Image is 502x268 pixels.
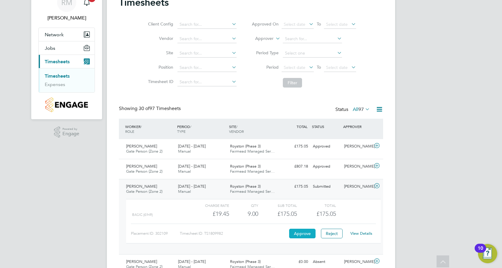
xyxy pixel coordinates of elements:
[326,22,348,27] span: Select date
[146,21,173,27] label: Client Config
[310,162,342,171] div: Approved
[350,231,372,236] a: View Details
[342,121,373,132] div: APPROVER
[126,169,162,174] span: Gate Person (Zone 2)
[310,182,342,192] div: Submitted
[126,259,157,264] span: [PERSON_NAME]
[310,257,342,267] div: Absent
[38,97,95,112] a: Go to home page
[177,129,186,134] span: TYPE
[177,20,237,29] input: Search for...
[246,36,274,42] label: Approver
[229,129,244,134] span: VENDOR
[342,141,373,151] div: [PERSON_NAME]
[190,202,229,209] div: Charge rate
[342,182,373,192] div: [PERSON_NAME]
[39,41,95,55] button: Jobs
[310,121,342,132] div: STATUS
[230,149,275,154] span: Fairmead Managed Ser…
[230,144,261,149] span: Royston (Phase 3)
[315,63,323,71] span: To
[45,73,70,79] a: Timesheets
[62,127,79,132] span: Powered by
[132,213,153,217] span: Basic (£/HR)
[252,21,279,27] label: Approved On
[258,202,297,209] div: Sub Total
[178,189,191,194] span: Manual
[478,248,483,256] div: 10
[342,257,373,267] div: [PERSON_NAME]
[146,50,173,55] label: Site
[45,45,55,51] span: Jobs
[279,141,310,151] div: £175.05
[230,184,261,189] span: Royston (Phase 3)
[146,79,173,84] label: Timesheet ID
[353,106,370,112] label: All
[279,162,310,171] div: £807.18
[176,121,228,137] div: PERIOD
[190,124,191,129] span: /
[229,209,258,219] div: 9.00
[190,209,229,219] div: £19.45
[228,121,280,137] div: SITE
[283,35,342,43] input: Search for...
[126,149,162,154] span: Gate Person (Zone 2)
[177,49,237,58] input: Search for...
[177,78,237,86] input: Search for...
[478,244,497,263] button: Open Resource Center, 10 new notifications
[177,64,237,72] input: Search for...
[131,229,180,238] div: Placement ID: 302109
[126,164,157,169] span: [PERSON_NAME]
[230,169,275,174] span: Fairmead Managed Ser…
[119,106,182,112] div: Showing
[39,68,95,92] div: Timesheets
[177,35,237,43] input: Search for...
[146,36,173,41] label: Vendor
[252,50,279,55] label: Period Type
[283,49,342,58] input: Select one
[39,28,95,41] button: Network
[284,22,305,27] span: Select date
[230,259,261,264] span: Royston (Phase 3)
[230,189,275,194] span: Fairmead Managed Ser…
[126,144,157,149] span: [PERSON_NAME]
[124,121,176,137] div: WORKER
[141,124,142,129] span: /
[139,106,150,112] span: 30 of
[310,141,342,151] div: Approved
[297,202,336,209] div: Total
[54,127,80,138] a: Powered byEngage
[45,97,88,112] img: countryside-properties-logo-retina.png
[125,129,134,134] span: ROLE
[252,64,279,70] label: Period
[126,184,157,189] span: [PERSON_NAME]
[229,202,258,209] div: QTY
[146,64,173,70] label: Position
[258,209,297,219] div: £175.05
[283,78,302,88] button: Filter
[178,164,206,169] span: [DATE] - [DATE]
[178,259,206,264] span: [DATE] - [DATE]
[139,106,181,112] span: 97 Timesheets
[326,65,348,70] span: Select date
[45,59,70,64] span: Timesheets
[180,229,288,238] div: Timesheet ID: TS1809982
[236,124,237,129] span: /
[178,184,206,189] span: [DATE] - [DATE]
[178,149,191,154] span: Manual
[358,106,364,112] span: 97
[178,144,206,149] span: [DATE] - [DATE]
[62,131,79,136] span: Engage
[289,229,316,238] button: Approve
[342,162,373,171] div: [PERSON_NAME]
[315,20,323,28] span: To
[45,32,64,37] span: Network
[230,164,261,169] span: Royston (Phase 3)
[38,14,95,22] span: Robert May
[321,229,343,238] button: Reject
[279,257,310,267] div: £0.00
[335,106,371,114] div: Status
[39,55,95,68] button: Timesheets
[178,169,191,174] span: Manual
[316,210,336,217] span: £175.05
